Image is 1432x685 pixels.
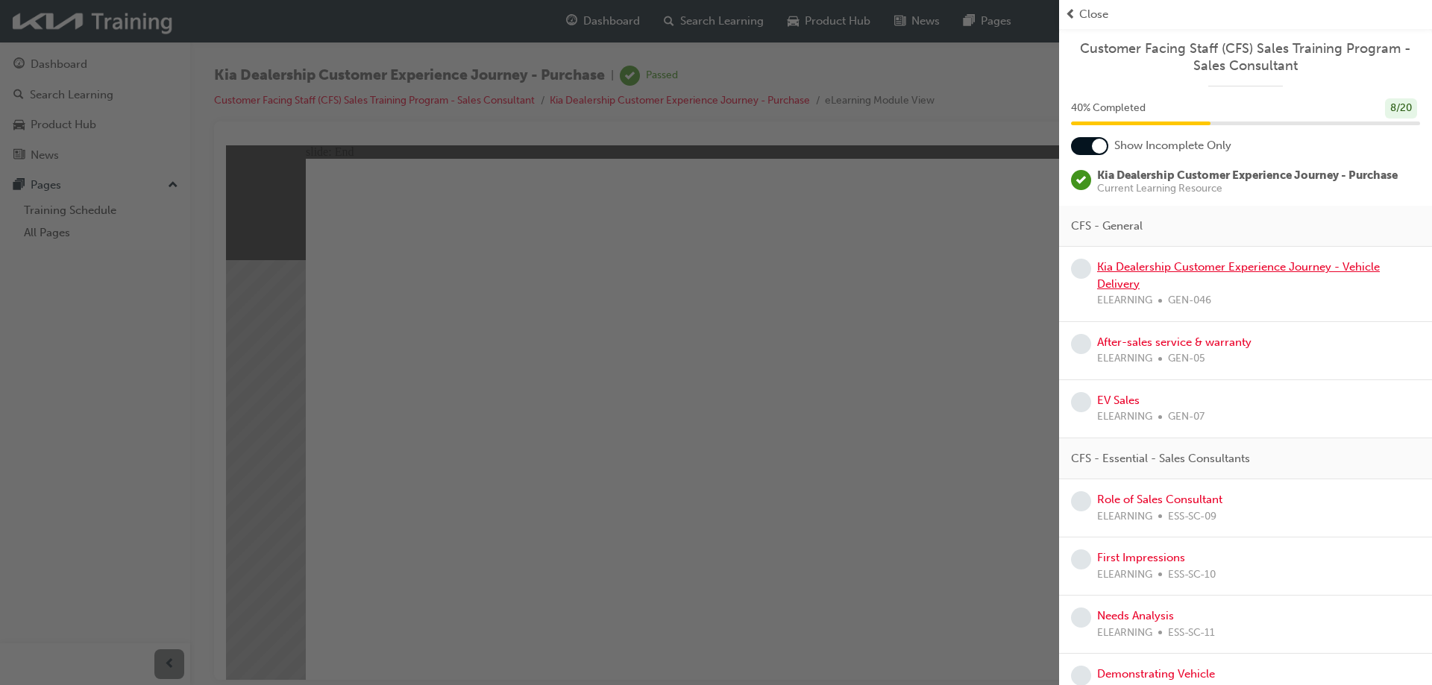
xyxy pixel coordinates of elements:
a: EV Sales [1097,394,1140,407]
a: After-sales service & warranty [1097,335,1252,349]
span: Close [1079,6,1108,23]
a: Customer Facing Staff (CFS) Sales Training Program - Sales Consultant [1071,40,1420,74]
a: Demonstrating Vehicle [1097,667,1215,681]
span: ELEARNING [1097,508,1152,525]
span: Current Learning Resource [1097,183,1398,194]
span: learningRecordVerb_NONE-icon [1071,549,1091,569]
span: CFS - Essential - Sales Consultants [1071,450,1250,467]
div: 8 / 20 [1385,98,1417,119]
span: prev-icon [1065,6,1076,23]
span: ESS-SC-10 [1168,566,1216,584]
span: 40 % Completed [1071,100,1146,117]
a: First Impressions [1097,551,1185,564]
span: ESS-SC-09 [1168,508,1216,525]
span: Show Incomplete Only [1114,137,1231,154]
span: Kia Dealership Customer Experience Journey - Purchase [1097,168,1398,182]
button: prev-iconClose [1065,6,1426,23]
a: Needs Analysis [1097,609,1174,622]
span: CFS - General [1071,218,1143,235]
span: ELEARNING [1097,408,1152,426]
span: ELEARNING [1097,292,1152,309]
span: ELEARNING [1097,566,1152,584]
a: Role of Sales Consultant [1097,493,1222,506]
span: learningRecordVerb_NONE-icon [1071,607,1091,628]
span: GEN-05 [1168,350,1205,367]
span: ELEARNING [1097,625,1152,642]
span: learningRecordVerb_NONE-icon [1071,259,1091,279]
span: learningRecordVerb_NONE-icon [1071,491,1091,511]
span: GEN-07 [1168,408,1205,426]
span: learningRecordVerb_NONE-icon [1071,334,1091,354]
span: ESS-SC-11 [1168,625,1215,642]
span: ELEARNING [1097,350,1152,367]
span: learningRecordVerb_NONE-icon [1071,392,1091,412]
span: learningRecordVerb_PASS-icon [1071,170,1091,190]
a: Kia Dealership Customer Experience Journey - Vehicle Delivery [1097,260,1380,291]
span: GEN-046 [1168,292,1211,309]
